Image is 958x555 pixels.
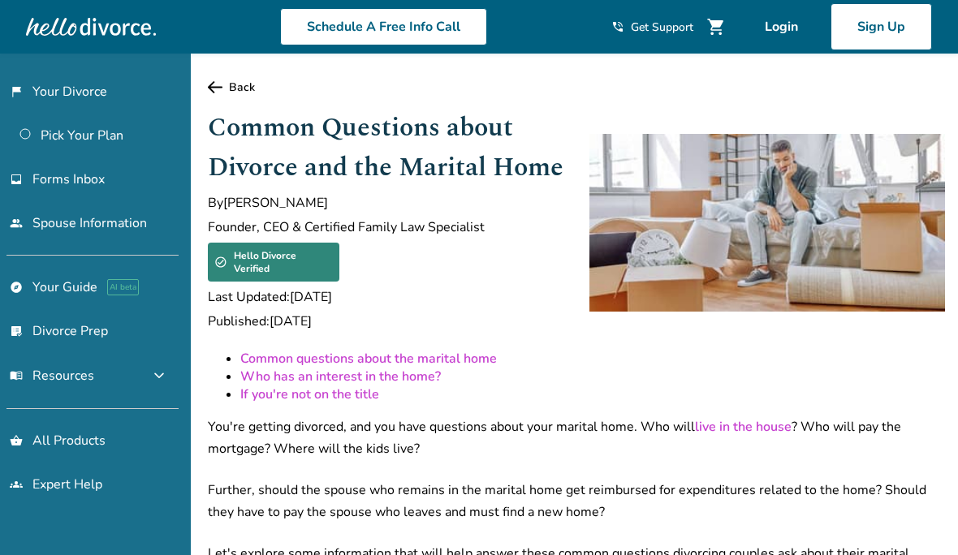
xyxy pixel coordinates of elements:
div: Hello Divorce Verified [208,243,339,282]
a: Who has an interest in the home? [240,368,441,385]
span: Forms Inbox [32,170,105,188]
a: Back [208,80,945,95]
span: people [10,217,23,230]
a: Schedule A Free Info Call [280,8,487,45]
a: If you're not on the title [240,385,379,403]
span: Resources [10,367,94,385]
span: list_alt_check [10,325,23,338]
a: live in the house [695,418,792,436]
span: phone_in_talk [611,20,624,33]
p: Further, should the spouse who remains in the marital home get reimbursed for expenditures relate... [208,480,945,523]
span: Founder, CEO & Certified Family Law Specialist [208,218,563,236]
span: explore [10,281,23,294]
span: Get Support [631,19,693,35]
span: inbox [10,173,23,186]
a: Common questions about the marital home [240,350,497,368]
img: man moving out marital home [589,134,945,312]
span: Last Updated: [DATE] [208,288,563,306]
span: groups [10,478,23,491]
span: AI beta [107,279,139,295]
a: phone_in_talkGet Support [611,19,693,35]
p: You're getting divorced, and you have questions about your marital home. Who will ? Who will pay ... [208,416,945,460]
span: Published: [DATE] [208,312,563,330]
h1: Common Questions about Divorce and the Marital Home [208,108,563,187]
span: shopping_cart [706,17,726,37]
span: expand_more [149,366,169,385]
a: Login [739,3,824,50]
a: Sign Up [831,3,932,50]
span: shopping_basket [10,434,23,447]
span: menu_book [10,369,23,382]
span: flag_2 [10,85,23,98]
span: By [PERSON_NAME] [208,194,563,212]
